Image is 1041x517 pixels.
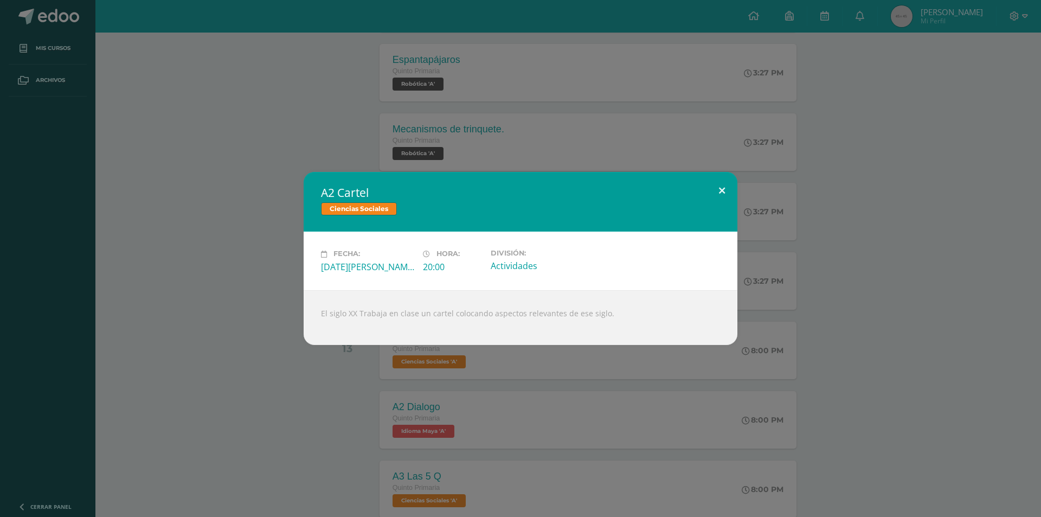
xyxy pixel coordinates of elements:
button: Close (Esc) [706,172,737,209]
label: División: [491,249,584,257]
span: Fecha: [333,250,360,258]
div: Actividades [491,260,584,272]
h2: A2 Cartel [321,185,720,200]
span: Ciencias Sociales [321,202,397,215]
div: [DATE][PERSON_NAME] [321,261,414,273]
div: El siglo XX Trabaja en clase un cartel colocando aspectos relevantes de ese siglo. [304,290,737,345]
span: Hora: [436,250,460,258]
div: 20:00 [423,261,482,273]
